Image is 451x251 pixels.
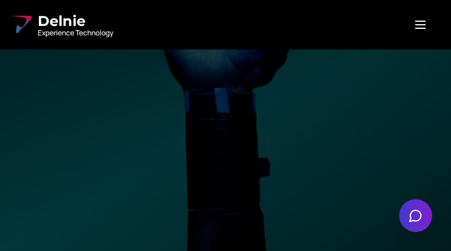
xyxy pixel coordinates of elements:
[9,13,33,37] img: Delnie Logo
[9,12,113,38] a: Delnie Logo Full
[38,28,113,38] span: Experience Technology
[399,199,432,232] button: Open chat
[38,12,113,31] span: Delnie
[399,13,442,37] button: Open menu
